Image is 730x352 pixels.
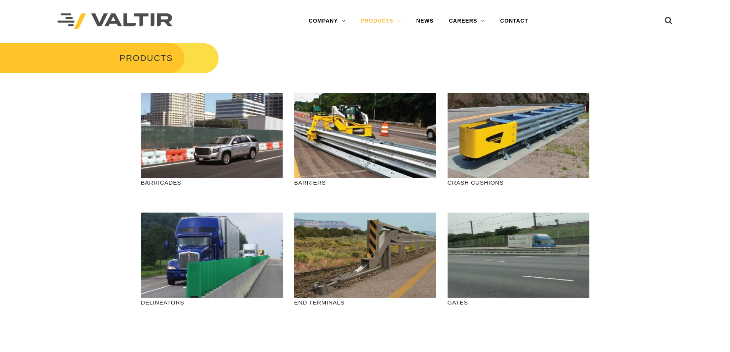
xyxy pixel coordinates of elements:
[141,178,283,187] p: BARRICADES
[141,298,283,307] p: DELINEATORS
[294,298,436,307] p: END TERMINALS
[448,298,589,307] p: GATES
[448,178,589,187] p: CRASH CUSHIONS
[441,13,492,29] a: CAREERS
[353,13,408,29] a: PRODUCTS
[301,13,353,29] a: COMPANY
[294,178,436,187] p: BARRIERS
[57,13,172,29] img: Valtir
[408,13,441,29] a: NEWS
[492,13,536,29] a: CONTACT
